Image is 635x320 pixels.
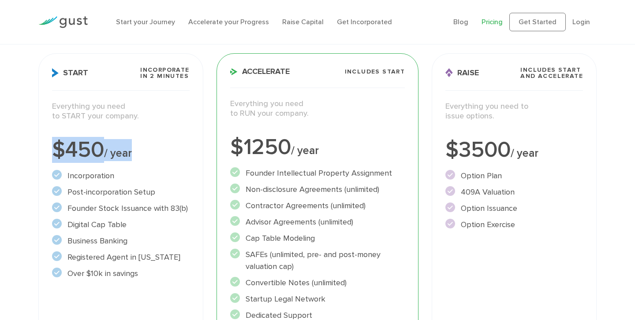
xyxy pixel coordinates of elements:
[52,219,190,231] li: Digital Cap Table
[453,18,468,26] a: Blog
[52,202,190,214] li: Founder Stock Issuance with 83(b)
[116,18,175,26] a: Start your Journey
[230,200,405,212] li: Contractor Agreements (unlimited)
[445,170,583,182] li: Option Plan
[509,13,566,31] a: Get Started
[282,18,324,26] a: Raise Capital
[52,235,190,247] li: Business Banking
[52,251,190,263] li: Registered Agent in [US_STATE]
[188,18,269,26] a: Accelerate your Progress
[52,68,59,77] img: Start Icon X2
[230,136,405,158] div: $1250
[445,202,583,214] li: Option Issuance
[445,102,583,121] p: Everything you need to issue options.
[52,102,190,121] p: Everything you need to START your company.
[445,219,583,231] li: Option Exercise
[52,139,190,161] div: $450
[104,147,132,160] span: / year
[52,170,190,182] li: Incorporation
[445,68,479,77] span: Raise
[52,68,88,77] span: Start
[230,99,405,119] p: Everything you need to RUN your company.
[230,68,290,76] span: Accelerate
[52,268,190,280] li: Over $10k in savings
[520,67,583,79] span: Includes START and ACCELERATE
[230,68,238,75] img: Accelerate Icon
[482,18,503,26] a: Pricing
[345,69,405,75] span: Includes START
[38,16,88,28] img: Gust Logo
[230,167,405,179] li: Founder Intellectual Property Assignment
[140,67,189,79] span: Incorporate in 2 Minutes
[445,68,453,77] img: Raise Icon
[230,293,405,305] li: Startup Legal Network
[230,277,405,289] li: Convertible Notes (unlimited)
[230,249,405,272] li: SAFEs (unlimited, pre- and post-money valuation cap)
[230,184,405,195] li: Non-disclosure Agreements (unlimited)
[572,18,590,26] a: Login
[511,147,538,160] span: / year
[445,139,583,161] div: $3500
[52,186,190,198] li: Post-incorporation Setup
[230,232,405,244] li: Cap Table Modeling
[337,18,392,26] a: Get Incorporated
[230,216,405,228] li: Advisor Agreements (unlimited)
[291,144,319,157] span: / year
[445,186,583,198] li: 409A Valuation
